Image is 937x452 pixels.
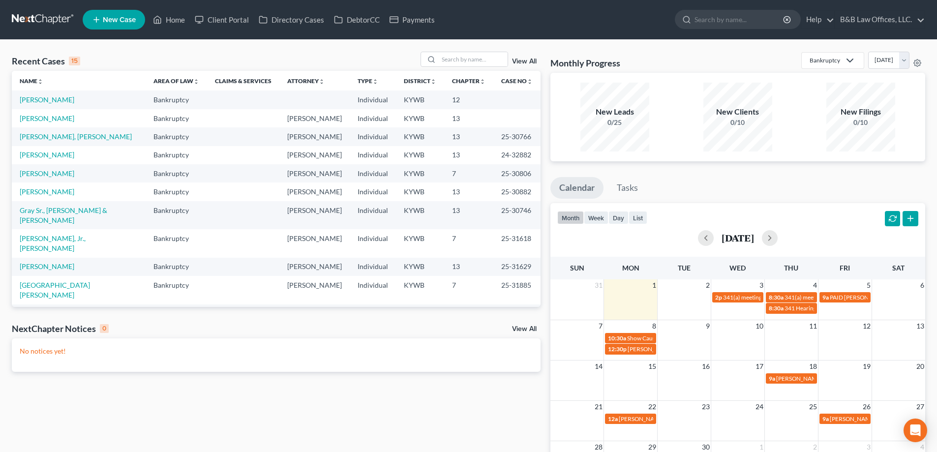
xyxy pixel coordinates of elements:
[722,233,754,243] h2: [DATE]
[598,320,604,332] span: 7
[279,276,350,304] td: [PERSON_NAME]
[279,304,350,323] td: [PERSON_NAME]
[493,182,541,201] td: 25-30882
[622,264,639,272] span: Mon
[396,201,444,229] td: KYWB
[190,11,254,29] a: Client Portal
[396,304,444,323] td: KYWB
[20,346,533,356] p: No notices yet!
[651,320,657,332] span: 8
[608,211,629,224] button: day
[703,106,772,118] div: New Clients
[12,55,80,67] div: Recent Cases
[915,320,925,332] span: 13
[647,361,657,372] span: 15
[153,77,199,85] a: Area of Lawunfold_more
[493,146,541,164] td: 24-32882
[835,11,925,29] a: B&B Law Offices, LLC.
[608,345,627,353] span: 12:30p
[493,127,541,146] td: 25-30766
[594,361,604,372] span: 14
[37,79,43,85] i: unfold_more
[146,90,207,109] td: Bankruptcy
[785,304,932,312] span: 341 Hearing for [GEOGRAPHIC_DATA][PERSON_NAME]
[430,79,436,85] i: unfold_more
[396,258,444,276] td: KYWB
[146,164,207,182] td: Bankruptcy
[20,151,74,159] a: [PERSON_NAME]
[755,401,764,413] span: 24
[279,258,350,276] td: [PERSON_NAME]
[279,201,350,229] td: [PERSON_NAME]
[444,276,493,304] td: 7
[755,320,764,332] span: 10
[892,264,905,272] span: Sat
[628,345,768,353] span: [PERSON_NAME] (7) file motion to avoid judgment lien
[146,182,207,201] td: Bankruptcy
[862,361,872,372] span: 19
[146,127,207,146] td: Bankruptcy
[100,324,109,333] div: 0
[812,279,818,291] span: 4
[350,258,396,276] td: Individual
[146,201,207,229] td: Bankruptcy
[350,146,396,164] td: Individual
[755,361,764,372] span: 17
[651,279,657,291] span: 1
[444,164,493,182] td: 7
[148,11,190,29] a: Home
[146,146,207,164] td: Bankruptcy
[350,109,396,127] td: Individual
[493,201,541,229] td: 25-30746
[705,279,711,291] span: 2
[678,264,691,272] span: Tue
[146,229,207,257] td: Bankruptcy
[279,182,350,201] td: [PERSON_NAME]
[193,79,199,85] i: unfold_more
[279,109,350,127] td: [PERSON_NAME]
[580,106,649,118] div: New Leads
[801,11,834,29] a: Help
[705,320,711,332] span: 9
[723,294,870,301] span: 341(a) meeting for [PERSON_NAME] & [PERSON_NAME]
[862,320,872,332] span: 12
[784,264,798,272] span: Thu
[915,401,925,413] span: 27
[580,118,649,127] div: 0/25
[444,146,493,164] td: 13
[769,375,775,382] span: 9a
[826,118,895,127] div: 0/10
[584,211,608,224] button: week
[808,320,818,332] span: 11
[452,77,485,85] a: Chapterunfold_more
[20,281,90,299] a: [GEOGRAPHIC_DATA][PERSON_NAME]
[20,114,74,122] a: [PERSON_NAME]
[647,401,657,413] span: 22
[808,361,818,372] span: 18
[287,77,325,85] a: Attorneyunfold_more
[915,361,925,372] span: 20
[404,77,436,85] a: Districtunfold_more
[695,10,785,29] input: Search by name...
[493,304,541,323] td: 25-31869
[279,164,350,182] td: [PERSON_NAME]
[512,326,537,332] a: View All
[444,127,493,146] td: 13
[444,229,493,257] td: 7
[493,258,541,276] td: 25-31629
[279,146,350,164] td: [PERSON_NAME]
[444,90,493,109] td: 12
[822,294,829,301] span: 9a
[350,229,396,257] td: Individual
[444,304,493,323] td: 13
[350,304,396,323] td: Individual
[570,264,584,272] span: Sun
[729,264,746,272] span: Wed
[279,127,350,146] td: [PERSON_NAME]
[20,132,132,141] a: [PERSON_NAME], [PERSON_NAME]
[480,79,485,85] i: unfold_more
[20,169,74,178] a: [PERSON_NAME]
[444,258,493,276] td: 13
[627,334,735,342] span: Show Cause hearing for [PERSON_NAME]
[396,109,444,127] td: KYWB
